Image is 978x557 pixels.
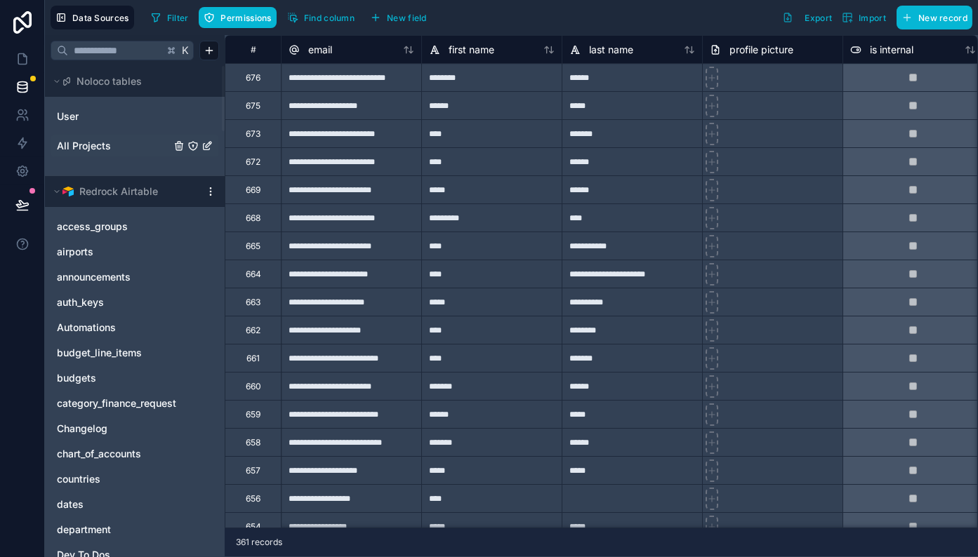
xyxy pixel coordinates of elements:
a: Automations [57,321,185,335]
span: is internal [870,43,913,57]
a: auth_keys [57,295,185,309]
div: 654 [246,521,261,532]
div: access_groups [51,215,219,238]
span: Automations [57,321,116,335]
a: Permissions [199,7,282,28]
div: Changelog [51,417,219,440]
div: category_finance_request [51,392,219,415]
button: Find column [282,7,359,28]
div: 669 [246,184,260,196]
div: 673 [246,128,260,140]
span: first name [449,43,494,57]
div: 661 [246,353,260,364]
span: auth_keys [57,295,104,309]
button: Airtable LogoRedrock Airtable [51,182,199,201]
span: dates [57,497,84,511]
a: Changelog [57,422,185,436]
span: Changelog [57,422,107,436]
span: email [308,43,332,57]
div: auth_keys [51,291,219,314]
a: announcements [57,270,185,284]
div: 676 [246,72,260,83]
span: User [57,109,79,123]
div: 664 [246,269,261,280]
div: 665 [246,241,260,252]
span: Import [859,13,886,23]
div: budget_line_items [51,342,219,364]
div: 672 [246,156,260,168]
div: announcements [51,266,219,288]
span: New field [387,13,427,23]
span: Noloco tables [77,74,142,88]
div: 675 [246,100,260,112]
button: Export [777,6,837,29]
span: New record [918,13,967,23]
span: K [180,46,190,55]
span: profile picture [729,43,793,57]
a: budgets [57,371,185,385]
span: Export [805,13,832,23]
span: Redrock Airtable [79,184,158,199]
a: category_finance_request [57,396,185,410]
a: User [57,109,171,123]
div: 657 [246,465,260,476]
span: chart_of_accounts [57,447,141,461]
div: 659 [246,409,260,420]
a: All Projects [57,139,171,153]
div: 662 [246,325,260,336]
div: All Projects [51,135,219,157]
a: airports [57,245,185,259]
div: # [236,44,270,55]
span: announcements [57,270,131,284]
span: category_finance_request [57,396,176,410]
button: Filter [145,7,194,28]
span: budgets [57,371,96,385]
div: countries [51,468,219,490]
div: 663 [246,297,260,308]
button: Noloco tables [51,72,211,91]
a: New record [891,6,972,29]
div: chart_of_accounts [51,443,219,465]
span: Data Sources [72,13,129,23]
img: Airtable Logo [62,186,74,197]
span: 361 records [236,537,282,548]
a: access_groups [57,220,185,234]
a: countries [57,472,185,486]
span: airports [57,245,93,259]
button: Import [837,6,891,29]
button: New field [365,7,432,28]
button: Permissions [199,7,276,28]
span: Permissions [220,13,271,23]
div: 668 [246,213,260,224]
button: New record [897,6,972,29]
div: department [51,518,219,541]
a: department [57,523,185,537]
a: chart_of_accounts [57,447,185,461]
div: Automations [51,316,219,339]
span: All Projects [57,139,111,153]
span: Find column [304,13,355,23]
span: last name [589,43,633,57]
a: dates [57,497,185,511]
span: access_groups [57,220,128,234]
div: budgets [51,367,219,389]
div: 660 [246,381,261,392]
span: countries [57,472,100,486]
div: 656 [246,493,260,504]
a: budget_line_items [57,346,185,360]
div: 658 [246,437,260,448]
div: dates [51,493,219,516]
span: Filter [167,13,189,23]
button: Data Sources [51,6,134,29]
span: budget_line_items [57,346,142,360]
div: User [51,105,219,128]
div: airports [51,241,219,263]
span: department [57,523,111,537]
